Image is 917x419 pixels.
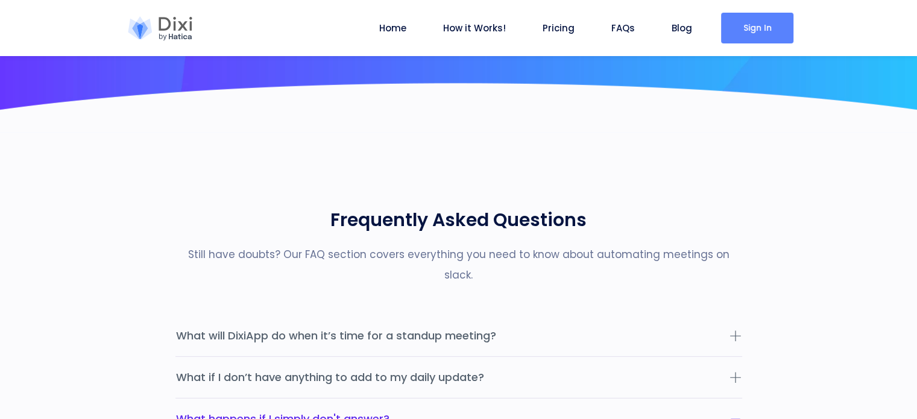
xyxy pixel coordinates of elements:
[667,21,697,35] a: Blog
[175,315,742,356] button: What will DixiApp do when it’s time for a standup meeting?
[175,244,742,285] p: Still have doubts? Our FAQ section covers everything you need to know about automating meetings o...
[175,205,742,235] h2: Frequently Asked Questions
[538,21,579,35] a: Pricing
[438,21,511,35] a: How it Works!
[607,21,640,35] a: FAQs
[721,13,793,43] a: Sign In
[175,357,742,398] button: What if I don’t have anything to add to my daily update?
[374,21,411,35] a: Home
